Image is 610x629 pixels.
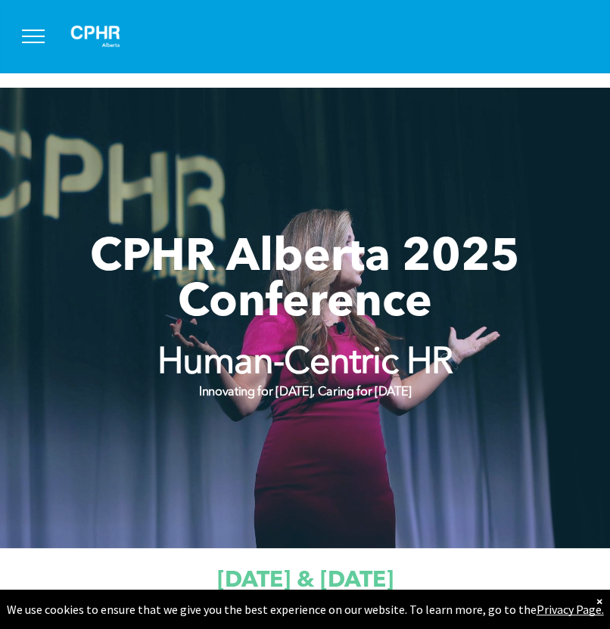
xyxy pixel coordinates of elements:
[217,569,394,592] span: [DATE] & [DATE]
[90,236,520,327] span: CPHR Alberta 2025 Conference
[537,602,604,617] a: Privacy Page.
[14,17,53,56] button: menu
[596,593,602,609] div: Dismiss notification
[199,386,411,398] strong: Innovating for [DATE], Caring for [DATE]
[58,12,133,60] img: A white background with a few lines on it
[157,345,453,382] strong: Human-Centric HR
